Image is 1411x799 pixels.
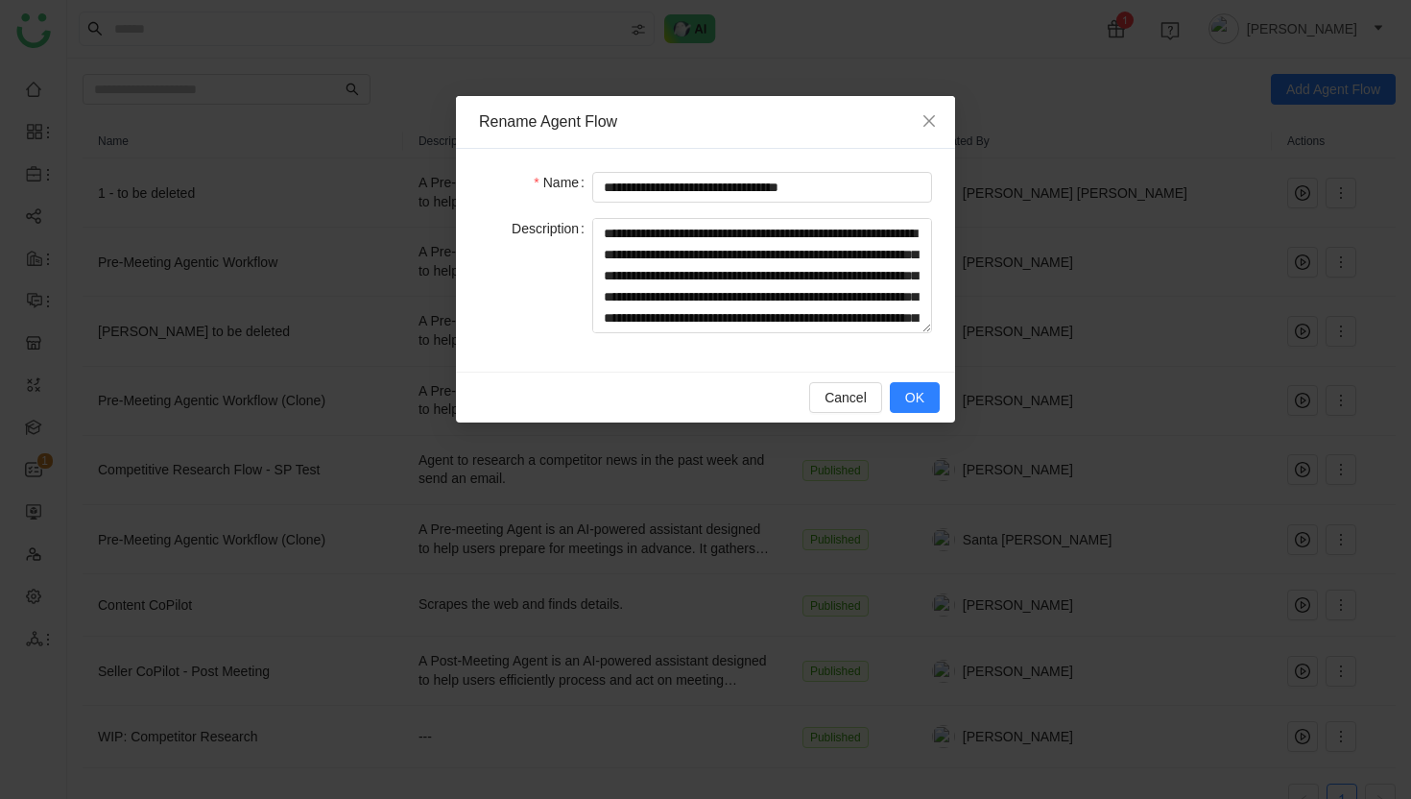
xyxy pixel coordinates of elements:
[479,111,932,133] div: Rename Agent Flow
[809,382,882,413] button: Cancel
[903,96,955,148] button: Close
[890,382,940,413] button: OK
[825,387,867,408] span: Cancel
[905,387,924,408] span: OK
[534,172,592,193] label: Name
[512,218,592,239] label: Description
